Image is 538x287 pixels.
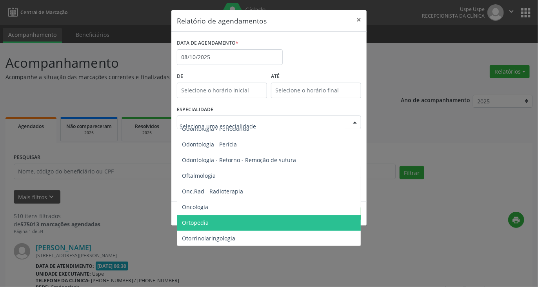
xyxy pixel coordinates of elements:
[182,125,249,132] span: Odontologia - Periodontia
[182,235,235,242] span: Otorrinolaringologia
[177,83,267,98] input: Selecione o horário inicial
[182,188,243,195] span: Onc.Rad - Radioterapia
[271,70,361,83] label: ATÉ
[182,203,208,211] span: Oncologia
[351,10,367,29] button: Close
[180,118,345,134] input: Seleciona uma especialidade
[177,104,213,116] label: ESPECIALIDADE
[177,70,267,83] label: De
[177,49,283,65] input: Selecione uma data ou intervalo
[182,156,296,164] span: Odontologia - Retorno - Remoção de sutura
[182,219,209,226] span: Ortopedia
[182,172,216,179] span: Oftalmologia
[182,141,237,148] span: Odontologia - Perícia
[177,16,267,26] h5: Relatório de agendamentos
[271,83,361,98] input: Selecione o horário final
[177,37,238,49] label: DATA DE AGENDAMENTO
